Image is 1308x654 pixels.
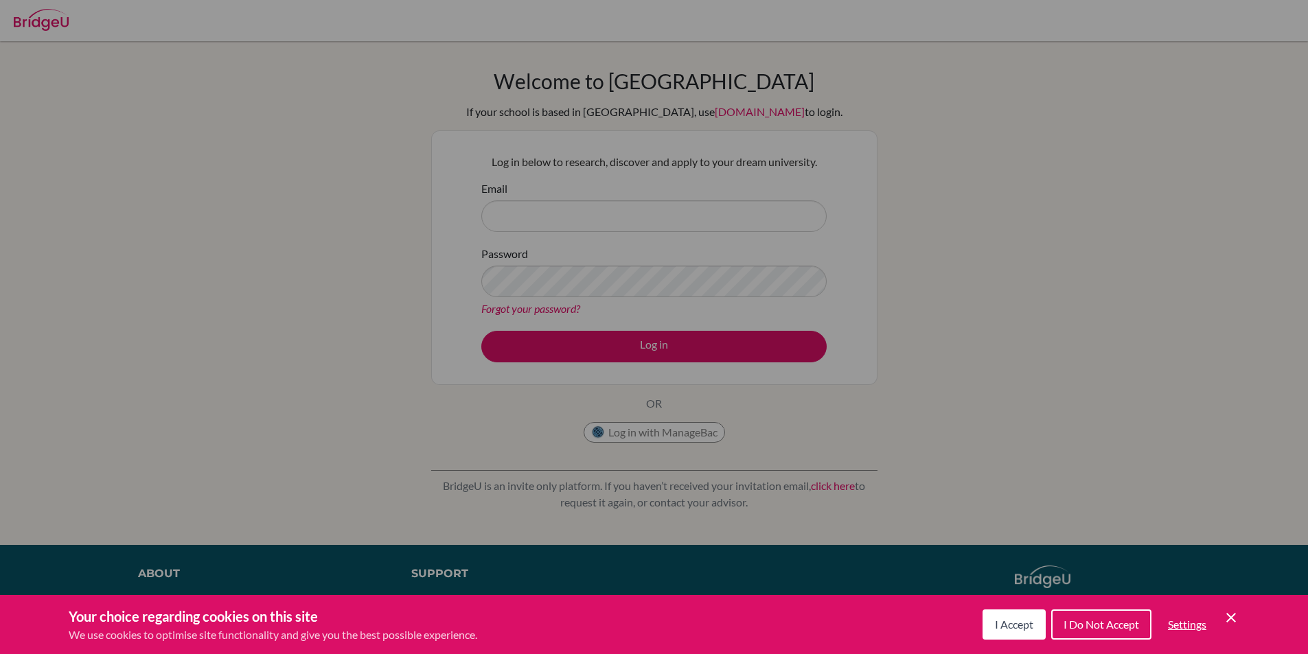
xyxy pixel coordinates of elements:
button: Settings [1157,611,1217,638]
button: I Accept [983,609,1046,640]
span: Settings [1168,618,1206,631]
p: We use cookies to optimise site functionality and give you the best possible experience. [69,627,477,643]
h3: Your choice regarding cookies on this site [69,606,477,627]
button: Save and close [1223,609,1239,626]
button: I Do Not Accept [1051,609,1151,640]
span: I Do Not Accept [1064,618,1139,631]
span: I Accept [995,618,1033,631]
